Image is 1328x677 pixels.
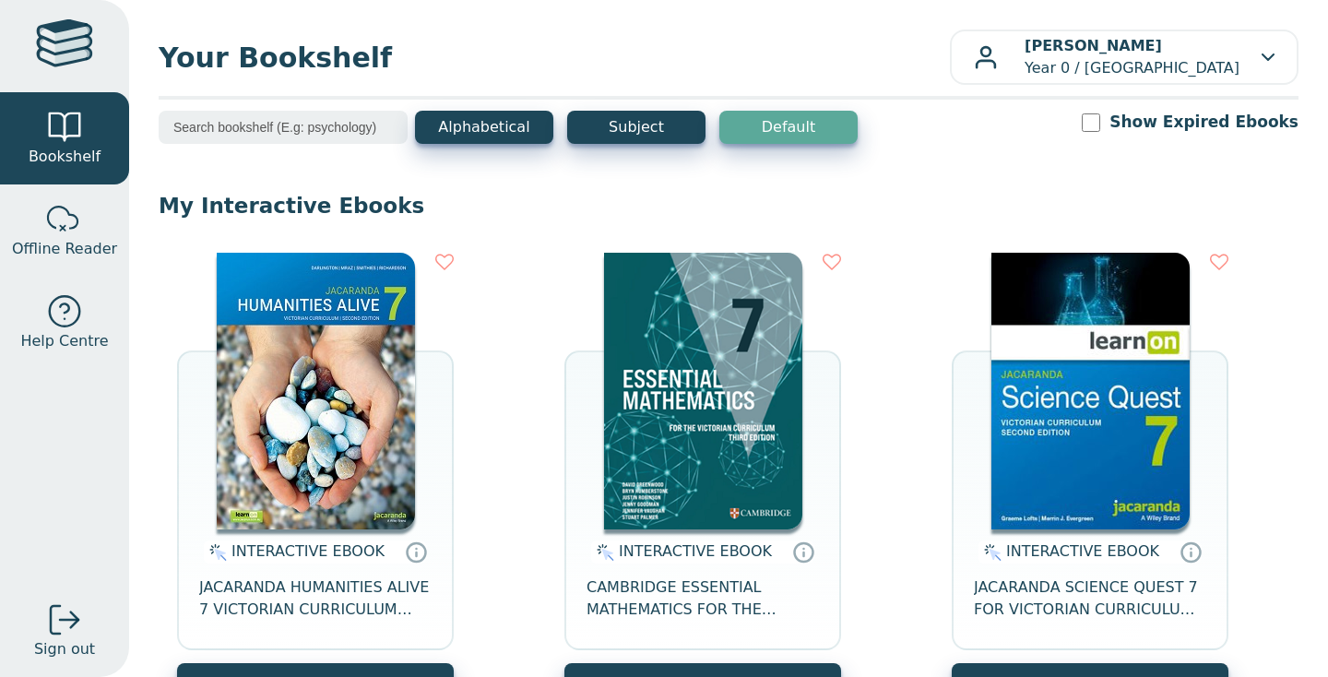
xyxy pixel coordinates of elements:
[204,541,227,564] img: interactive.svg
[991,253,1190,529] img: 329c5ec2-5188-ea11-a992-0272d098c78b.jpg
[587,576,819,621] span: CAMBRIDGE ESSENTIAL MATHEMATICS FOR THE VICTORIAN CURRICULUM YEAR 7 EBOOK 3E
[974,576,1206,621] span: JACARANDA SCIENCE QUEST 7 FOR VICTORIAN CURRICULUM LEARNON 2E EBOOK
[719,111,858,144] button: Default
[591,541,614,564] img: interactive.svg
[231,542,385,560] span: INTERACTIVE EBOOK
[20,330,108,352] span: Help Centre
[159,192,1298,220] p: My Interactive Ebooks
[199,576,432,621] span: JACARANDA HUMANITIES ALIVE 7 VICTORIAN CURRICULUM LEARNON EBOOK 2E
[567,111,705,144] button: Subject
[619,542,772,560] span: INTERACTIVE EBOOK
[415,111,553,144] button: Alphabetical
[217,253,415,529] img: 429ddfad-7b91-e911-a97e-0272d098c78b.jpg
[159,37,950,78] span: Your Bookshelf
[405,540,427,563] a: Interactive eBooks are accessed online via the publisher’s portal. They contain interactive resou...
[792,540,814,563] a: Interactive eBooks are accessed online via the publisher’s portal. They contain interactive resou...
[604,253,802,529] img: a4cdec38-c0cf-47c5-bca4-515c5eb7b3e9.png
[29,146,101,168] span: Bookshelf
[1006,542,1159,560] span: INTERACTIVE EBOOK
[1180,540,1202,563] a: Interactive eBooks are accessed online via the publisher’s portal. They contain interactive resou...
[34,638,95,660] span: Sign out
[950,30,1298,85] button: [PERSON_NAME]Year 0 / [GEOGRAPHIC_DATA]
[1025,35,1239,79] p: Year 0 / [GEOGRAPHIC_DATA]
[12,238,117,260] span: Offline Reader
[1025,37,1162,54] b: [PERSON_NAME]
[978,541,1002,564] img: interactive.svg
[159,111,408,144] input: Search bookshelf (E.g: psychology)
[1109,111,1298,134] label: Show Expired Ebooks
